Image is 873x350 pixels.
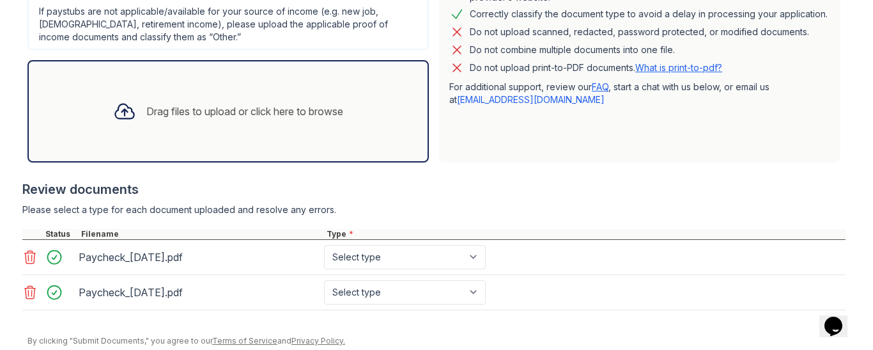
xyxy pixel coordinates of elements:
a: FAQ [592,81,608,92]
a: What is print-to-pdf? [635,62,722,73]
div: Please select a type for each document uploaded and resolve any errors. [22,203,846,216]
div: By clicking "Submit Documents," you agree to our and [27,336,846,346]
a: Privacy Policy. [291,336,345,346]
div: Paycheck_[DATE].pdf [79,282,319,303]
div: Filename [79,229,324,239]
div: Do not upload scanned, redacted, password protected, or modified documents. [470,24,809,40]
p: For additional support, review our , start a chat with us below, or email us at [449,81,830,106]
div: Review documents [22,180,846,198]
div: Status [43,229,79,239]
div: Paycheck_[DATE].pdf [79,247,319,267]
a: Terms of Service [212,336,277,346]
p: Do not upload print-to-PDF documents. [470,61,722,74]
iframe: chat widget [819,299,860,337]
div: Correctly classify the document type to avoid a delay in processing your application. [470,6,828,22]
div: Do not combine multiple documents into one file. [470,42,675,58]
a: [EMAIL_ADDRESS][DOMAIN_NAME] [457,94,605,105]
div: Drag files to upload or click here to browse [146,104,343,119]
div: Type [324,229,846,239]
